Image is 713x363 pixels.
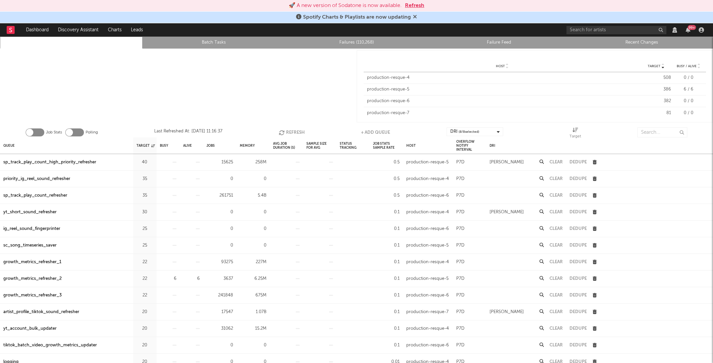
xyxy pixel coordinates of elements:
[240,208,266,216] div: 0
[289,2,402,10] div: 🚀 A new version of Sodatone is now available.
[574,39,709,47] a: Recent Changes
[674,98,703,104] div: 0 / 0
[549,243,563,248] button: Clear
[406,308,449,316] div: production-resque-7
[456,258,465,266] div: P7D
[3,308,79,316] a: artist_profile_tiktok_sound_refresher
[3,275,62,283] a: growth_metrics_refresher_2
[206,291,233,299] div: 241848
[641,75,671,81] div: 508
[137,341,147,349] div: 20
[686,27,690,33] button: 99+
[3,192,67,200] div: sp_track_play_count_refresher
[405,2,424,10] button: Refresh
[549,276,563,281] button: Clear
[373,158,400,166] div: 0.5
[406,175,449,183] div: production-resque-4
[86,128,98,136] label: Polling
[340,138,366,153] div: Status Tracking
[456,175,465,183] div: P7D
[53,23,103,37] a: Discovery Assistant
[637,127,687,137] input: Search...
[373,325,400,333] div: 0.1
[549,310,563,314] button: Clear
[3,208,57,216] div: yt_short_sound_refresher
[373,175,400,183] div: 0.5
[456,225,465,233] div: P7D
[406,242,449,250] div: production-resque-5
[240,291,266,299] div: 675M
[549,227,563,231] button: Clear
[240,325,266,333] div: 15.2M
[456,325,465,333] div: P7D
[240,138,255,153] div: Memory
[3,291,62,299] div: growth_metrics_refresher_3
[674,110,703,116] div: 0 / 0
[569,293,587,297] button: Dedupe
[373,275,400,283] div: 0.1
[569,210,587,214] button: Dedupe
[154,127,222,137] div: Last Refreshed At: [DATE] 11:16:37
[146,39,281,47] a: Batch Tasks
[456,341,465,349] div: P7D
[3,325,57,333] a: yt_account_bulk_updater
[406,138,416,153] div: Host
[240,192,266,200] div: 5.4B
[103,23,126,37] a: Charts
[674,75,703,81] div: 0 / 0
[3,242,57,250] a: sc_song_timeseries_saver
[137,325,147,333] div: 20
[21,23,53,37] a: Dashboard
[641,98,671,104] div: 382
[432,39,567,47] a: Failure Feed
[496,64,505,68] span: Host
[569,260,587,264] button: Dedupe
[406,258,449,266] div: production-resque-4
[549,343,563,347] button: Clear
[3,158,96,166] div: sp_track_play_count_high_priority_refresher
[240,341,266,349] div: 0
[240,242,266,250] div: 0
[569,160,587,164] button: Dedupe
[206,325,233,333] div: 31062
[456,275,465,283] div: P7D
[206,308,233,316] div: 17547
[3,341,97,349] div: tiktok_batch_video_growth_metrics_updater
[406,225,449,233] div: production-resque-6
[373,242,400,250] div: 0.1
[137,175,147,183] div: 35
[549,160,563,164] button: Clear
[549,326,563,331] button: Clear
[206,192,233,200] div: 261751
[566,26,666,34] input: Search for artists
[490,138,495,153] div: DRI
[367,110,638,116] div: production-resque-7
[137,242,147,250] div: 25
[459,128,479,136] span: ( 8 / 8 selected)
[373,291,400,299] div: 0.1
[137,258,147,266] div: 22
[641,110,671,116] div: 81
[549,193,563,198] button: Clear
[569,132,581,140] div: Target
[549,260,563,264] button: Clear
[406,291,449,299] div: production-resque-6
[406,208,449,216] div: production-resque-4
[373,208,400,216] div: 0.1
[3,258,61,266] a: growth_metrics_refresher_1
[456,291,465,299] div: P7D
[160,138,168,153] div: Busy
[373,341,400,349] div: 0.1
[46,128,62,136] label: Job Stats
[406,192,449,200] div: production-resque-6
[641,86,671,93] div: 386
[137,208,147,216] div: 30
[569,276,587,281] button: Dedupe
[240,225,266,233] div: 0
[289,39,424,47] a: Failures (110,268)
[306,138,333,153] div: Sample Size For Avg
